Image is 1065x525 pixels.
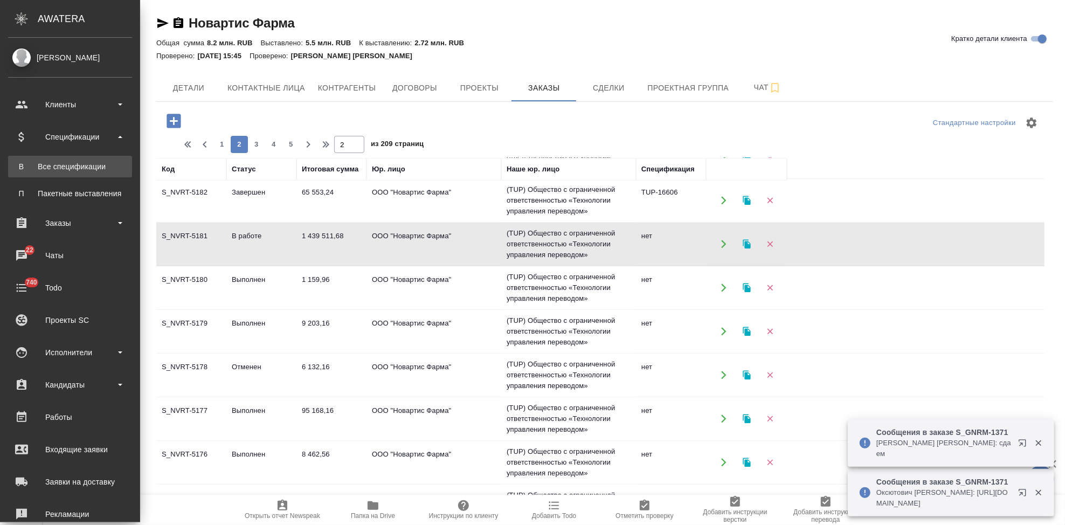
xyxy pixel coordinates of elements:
div: Входящие заявки [8,441,132,458]
button: Папка на Drive [328,495,418,525]
span: 740 [19,277,44,288]
td: (TUP) Общество с ограниченной ответственностью «Технологии управления переводом» [501,179,636,222]
button: 4 [265,136,282,153]
p: Сообщения в заказе S_GNRM-1371 [876,476,1011,487]
button: Открыть [713,408,735,430]
span: Настроить таблицу [1019,110,1045,136]
span: Контрагенты [318,81,376,95]
span: 3 [248,139,265,150]
span: 1 [213,139,231,150]
button: Клонировать [736,190,758,212]
div: Проекты SC [8,312,132,328]
span: Сделки [583,81,634,95]
td: ООО "Новартис Фарма" [366,225,501,263]
button: Удалить [759,321,781,343]
div: Работы [8,409,132,425]
p: 2.72 млн. RUB [414,39,472,47]
span: Добавить инструкции верстки [696,508,774,523]
span: Контактные лица [227,81,305,95]
p: Проверено: [156,52,198,60]
td: ООО "Новартис Фарма" [366,444,501,481]
td: В работе [226,225,296,263]
span: Открыть отчет Newspeak [245,512,320,520]
button: Добавить Todo [509,495,599,525]
div: Todo [8,280,132,296]
span: Отметить проверку [616,512,673,520]
button: Открыть [713,452,735,474]
span: Проекты [453,81,505,95]
span: из 209 страниц [371,137,424,153]
a: 22Чаты [3,242,137,269]
button: Открыть [713,190,735,212]
td: Выполнен [226,313,296,350]
div: Кандидаты [8,377,132,393]
button: 5 [282,136,300,153]
button: Клонировать [736,452,758,474]
td: S_NVRT-5179 [156,313,226,350]
button: Закрыть [1027,488,1049,498]
p: Оксютович [PERSON_NAME]: [URL][DOMAIN_NAME] [876,487,1011,509]
button: Клонировать [736,408,758,430]
button: Клонировать [736,277,758,299]
button: 1 [213,136,231,153]
td: S_NVRT-5175 [156,487,226,525]
p: [PERSON_NAME] [PERSON_NAME] [291,52,421,60]
a: ППакетные выставления [8,183,132,204]
button: Закрыть [1027,438,1049,448]
td: нет [636,313,706,350]
p: Проверено: [250,52,291,60]
p: [DATE] 15:45 [198,52,250,60]
td: Выполнен [226,444,296,481]
div: Все спецификации [13,161,127,172]
p: 5.5 млн. RUB [306,39,359,47]
td: (TUP) Общество с ограниченной ответственностью «Технологии управления переводом» [501,310,636,353]
p: [PERSON_NAME] [PERSON_NAME]: сдаем [876,438,1011,459]
button: Открыть [713,321,735,343]
td: Выполнен [226,487,296,525]
p: 8.2 млн. RUB [207,39,260,47]
div: Рекламации [8,506,132,522]
button: Добавить инструкции перевода [780,495,871,525]
td: 1 439 511,68 [296,225,366,263]
div: Пакетные выставления [13,188,127,199]
td: 8 462,56 [296,444,366,481]
span: Добавить инструкции перевода [787,508,865,523]
a: Заявки на доставку [3,468,137,495]
div: Клиенты [8,96,132,113]
a: Проекты SC [3,307,137,334]
td: S_NVRT-5180 [156,269,226,307]
td: 65 553,24 [296,182,366,219]
td: (TUP) Общество с ограниченной ответственностью «Технологии управления переводом» [501,397,636,440]
button: Скопировать ссылку [172,17,185,30]
td: S_NVRT-5176 [156,444,226,481]
span: Договоры [389,81,440,95]
p: К выставлению: [359,39,414,47]
p: Общая сумма [156,39,207,47]
div: Код [162,164,175,175]
td: ООО "Новартис Фарма" [366,487,501,525]
td: (TUP) Общество с ограниченной ответственностью «Технологии управления переводом» [501,266,636,309]
td: нет [636,225,706,263]
div: Юр. лицо [372,164,405,175]
button: Открыть [713,233,735,255]
button: Удалить [759,190,781,212]
span: 5 [282,139,300,150]
button: Скопировать ссылку для ЯМессенджера [156,17,169,30]
button: Открыть в новой вкладке [1012,432,1038,458]
span: Инструкции по клиенту [429,512,499,520]
svg: Подписаться [769,81,782,94]
div: Исполнители [8,344,132,361]
button: Открыть в новой вкладке [1012,482,1038,508]
button: Удалить [759,452,781,474]
td: ООО "Новартис Фарма" [366,269,501,307]
td: ООО "Новартис Фарма" [366,400,501,438]
td: S_NVRT-5181 [156,225,226,263]
button: 3 [248,136,265,153]
td: S_NVRT-5182 [156,182,226,219]
a: 740Todo [3,274,137,301]
a: Работы [3,404,137,431]
button: Инструкции по клиенту [418,495,509,525]
span: Папка на Drive [351,512,395,520]
button: Добавить инструкции верстки [690,495,780,525]
td: 6 132,16 [296,356,366,394]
